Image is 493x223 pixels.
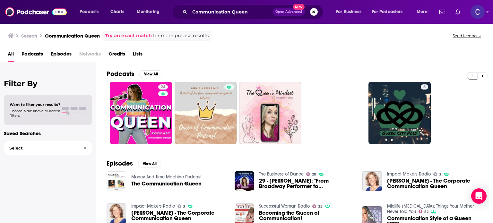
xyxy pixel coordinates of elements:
[8,49,14,62] a: All
[161,84,165,90] span: 24
[10,109,60,118] span: Choose a tab above to access filters.
[471,5,485,19] span: Logged in as publicityxxtina
[190,7,272,17] input: Search podcasts, credits, & more...
[332,7,369,17] button: open menu
[419,210,428,213] a: 52
[412,7,436,17] button: open menu
[451,33,483,39] button: Send feedback
[293,4,305,10] span: New
[387,171,431,177] a: Impact Makers Radio
[183,205,185,208] span: 3
[437,6,448,17] a: Show notifications dropdown
[22,49,43,62] a: Podcasts
[259,203,310,209] a: Successful Woman Radio
[133,49,143,62] a: Lists
[45,33,100,39] h3: Communication Queen
[439,173,441,176] span: 3
[4,130,92,136] p: Saved Searches
[272,8,305,16] button: Open AdvancedNew
[275,10,302,13] span: Open Advanced
[137,7,160,16] span: Monitoring
[259,171,304,177] a: The Business of Dance
[312,173,316,176] span: 28
[368,7,412,17] button: open menu
[235,203,254,223] img: Becoming the Queen of Communication!
[312,204,323,208] a: 35
[417,7,428,16] span: More
[79,49,101,62] span: Networks
[107,70,134,78] h2: Podcasts
[138,160,161,167] button: View All
[139,70,162,78] button: View All
[306,172,316,176] a: 28
[10,102,60,107] span: Want to filter your results?
[106,7,128,17] a: Charts
[318,205,323,208] span: 35
[424,210,428,213] span: 52
[107,70,162,78] a: PodcastsView All
[259,178,355,189] span: 29 - [PERSON_NAME]: "From Broadway Performer to Communication Queen"
[362,171,382,191] img: JAYNE LATZ - The Corporate Communication Queen
[423,84,426,90] span: 5
[387,178,483,189] a: JAYNE LATZ - The Corporate Communication Queen
[177,204,186,208] a: 3
[131,203,175,209] a: Impact Makers Radio
[131,181,202,186] a: The Communication Queen
[4,79,92,88] h2: Filter By
[110,7,124,16] span: Charts
[75,7,107,17] button: open menu
[259,210,355,221] a: Becoming the Queen of Communication!
[5,6,67,18] img: Podchaser - Follow, Share and Rate Podcasts
[235,171,254,191] img: 29 - Renée Marino: "From Broadway Performer to Communication Queen"
[105,32,152,39] a: Try an exact match
[372,7,403,16] span: For Podcasters
[387,178,483,189] span: [PERSON_NAME] - The Corporate Communication Queen
[110,82,172,144] a: 24
[178,4,329,19] div: Search podcasts, credits, & more...
[107,159,133,167] h2: Episodes
[80,7,99,16] span: Podcasts
[131,210,227,221] a: JAYNE LATZ - The Corporate Communication Queen
[433,172,441,176] a: 3
[158,84,168,90] a: 24
[51,49,72,62] a: Episodes
[21,33,37,39] h3: Search
[471,5,485,19] img: User Profile
[153,32,209,39] span: for more precise results
[131,210,227,221] span: [PERSON_NAME] - The Corporate Communication Queen
[336,7,361,16] span: For Business
[108,49,125,62] a: Credits
[453,6,463,17] a: Show notifications dropdown
[107,159,161,167] a: EpisodesView All
[368,82,431,144] a: 5
[421,84,428,90] a: 5
[107,171,126,191] img: The Communication Queen
[387,203,474,214] a: Midlife Muse: Things Your Mother Never Told You
[132,7,168,17] button: open menu
[4,146,78,150] span: Select
[259,178,355,189] a: 29 - Renée Marino: "From Broadway Performer to Communication Queen"
[471,188,487,204] div: Open Intercom Messenger
[471,5,485,19] button: Show profile menu
[4,141,92,155] button: Select
[107,203,126,223] img: JAYNE LATZ - The Corporate Communication Queen
[131,174,202,180] a: Money And Time Machine Podcast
